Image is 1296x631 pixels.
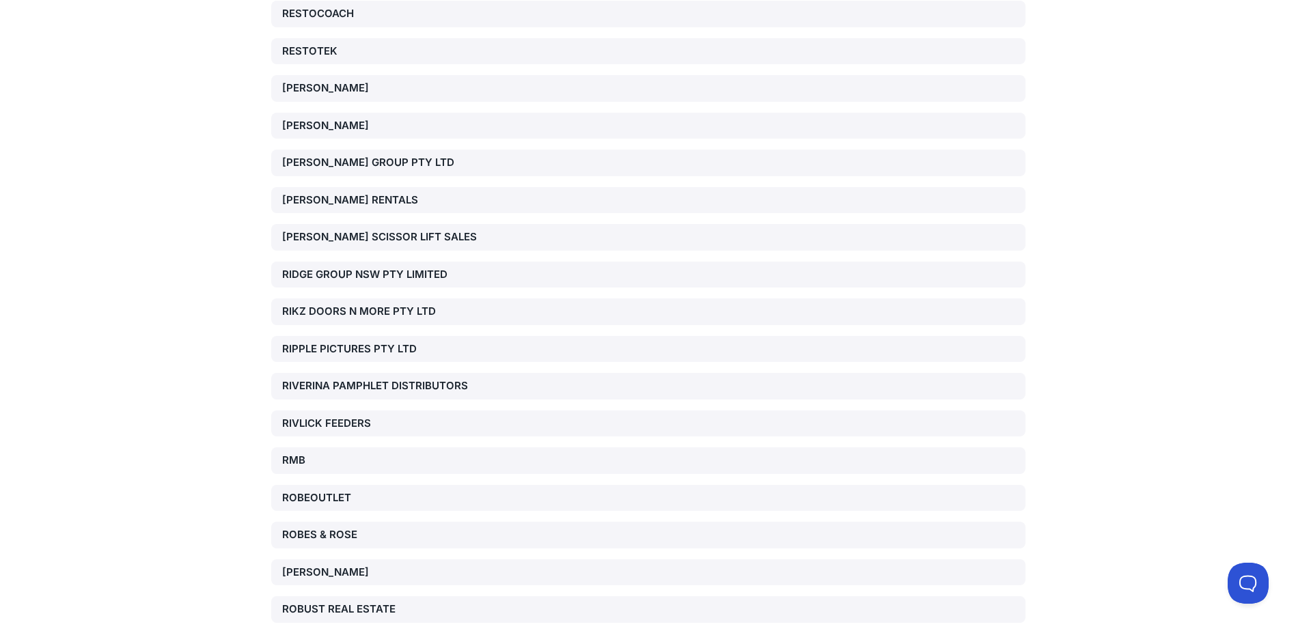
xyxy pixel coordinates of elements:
[271,38,1025,65] a: RESTOTEK
[282,193,523,208] div: [PERSON_NAME] RENTALS
[271,187,1025,214] a: [PERSON_NAME] RENTALS
[282,155,523,171] div: [PERSON_NAME] GROUP PTY LTD
[271,75,1025,102] a: [PERSON_NAME]
[282,565,523,580] div: [PERSON_NAME]
[282,267,523,283] div: RIDGE GROUP NSW PTY LIMITED
[271,596,1025,623] a: ROBUST REAL ESTATE
[282,378,523,394] div: RIVERINA PAMPHLET DISTRIBUTORS
[271,298,1025,325] a: RIKZ DOORS N MORE PTY LTD
[282,453,523,468] div: RMB
[271,262,1025,288] a: RIDGE GROUP NSW PTY LIMITED
[282,44,523,59] div: RESTOTEK
[282,527,523,543] div: ROBES & ROSE
[282,118,523,134] div: [PERSON_NAME]
[282,81,523,96] div: [PERSON_NAME]
[282,416,523,432] div: RIVLICK FEEDERS
[271,336,1025,363] a: RIPPLE PICTURES PTY LTD
[271,224,1025,251] a: [PERSON_NAME] SCISSOR LIFT SALES
[282,602,523,617] div: ROBUST REAL ESTATE
[271,485,1025,511] a: ROBEOUTLET
[271,113,1025,139] a: [PERSON_NAME]
[282,6,523,22] div: RESTOCOACH
[271,559,1025,586] a: [PERSON_NAME]
[271,373,1025,399] a: RIVERINA PAMPHLET DISTRIBUTORS
[271,447,1025,474] a: RMB
[282,341,523,357] div: RIPPLE PICTURES PTY LTD
[282,490,523,506] div: ROBEOUTLET
[271,150,1025,176] a: [PERSON_NAME] GROUP PTY LTD
[282,229,523,245] div: [PERSON_NAME] SCISSOR LIFT SALES
[271,522,1025,548] a: ROBES & ROSE
[282,304,523,320] div: RIKZ DOORS N MORE PTY LTD
[271,1,1025,27] a: RESTOCOACH
[271,410,1025,437] a: RIVLICK FEEDERS
[1228,563,1269,604] iframe: Toggle Customer Support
